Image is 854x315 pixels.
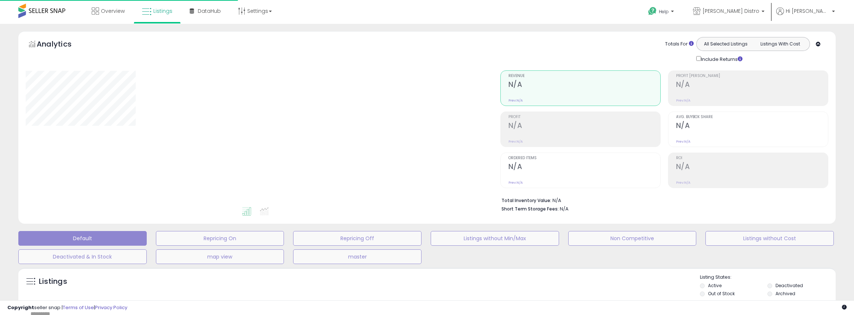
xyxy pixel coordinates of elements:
span: Help [659,8,669,15]
span: [PERSON_NAME] Distro [702,7,759,15]
small: Prev: N/A [508,98,523,103]
button: Listings With Cost [753,39,807,49]
button: Default [18,231,147,246]
h2: N/A [676,80,828,90]
i: Get Help [648,7,657,16]
a: Help [642,1,681,24]
button: Listings without Min/Max [431,231,559,246]
button: master [293,249,421,264]
span: DataHub [198,7,221,15]
button: Non Competitive [568,231,697,246]
h2: N/A [508,80,660,90]
a: Hi [PERSON_NAME] [776,7,835,24]
small: Prev: N/A [676,98,690,103]
small: Prev: N/A [676,180,690,185]
span: Ordered Items [508,156,660,160]
b: Short Term Storage Fees: [501,206,559,212]
small: Prev: N/A [676,139,690,144]
button: map view [156,249,284,264]
h2: N/A [508,121,660,131]
small: Prev: N/A [508,139,523,144]
span: Revenue [508,74,660,78]
strong: Copyright [7,304,34,311]
h5: Analytics [37,39,86,51]
div: Include Returns [691,55,751,63]
button: Repricing Off [293,231,421,246]
button: Listings without Cost [705,231,834,246]
h2: N/A [508,162,660,172]
div: Totals For [665,41,694,48]
span: ROI [676,156,828,160]
h2: N/A [676,162,828,172]
small: Prev: N/A [508,180,523,185]
span: Profit [508,115,660,119]
span: Hi [PERSON_NAME] [786,7,830,15]
button: All Selected Listings [698,39,753,49]
span: Avg. Buybox Share [676,115,828,119]
b: Total Inventory Value: [501,197,551,204]
span: Profit [PERSON_NAME] [676,74,828,78]
span: Listings [153,7,172,15]
button: Repricing On [156,231,284,246]
h2: N/A [676,121,828,131]
span: Overview [101,7,125,15]
button: Deactivated & In Stock [18,249,147,264]
span: N/A [560,205,569,212]
div: seller snap | | [7,304,127,311]
li: N/A [501,195,823,204]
